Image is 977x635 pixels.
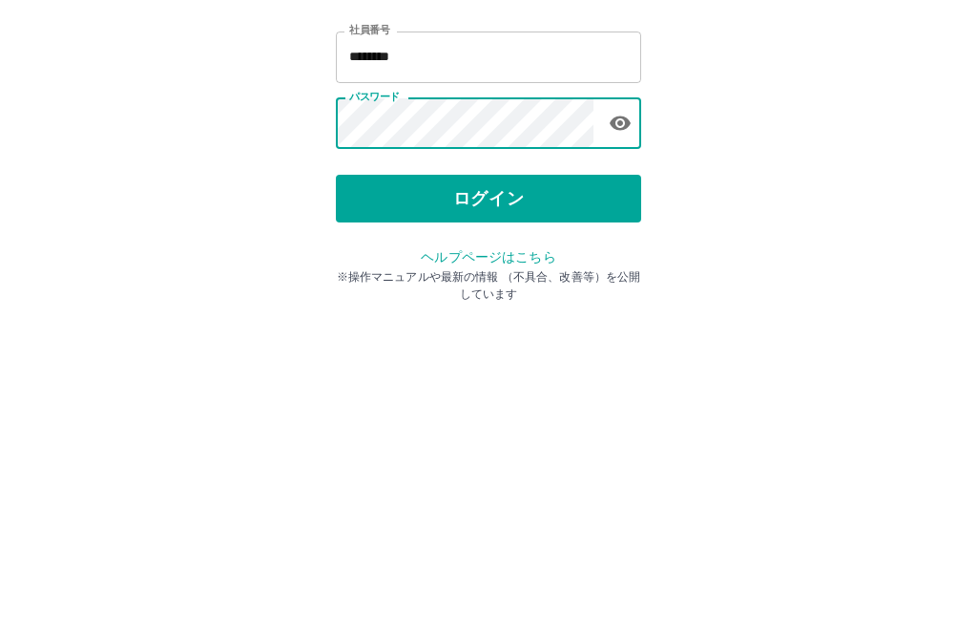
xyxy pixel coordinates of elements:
label: パスワード [349,245,400,260]
label: 社員番号 [349,179,389,193]
h2: ログイン [426,120,551,157]
button: ログイン [336,330,641,378]
p: ※操作マニュアルや最新の情報 （不具合、改善等）を公開しています [336,424,641,458]
a: ヘルプページはこちら [421,405,555,420]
